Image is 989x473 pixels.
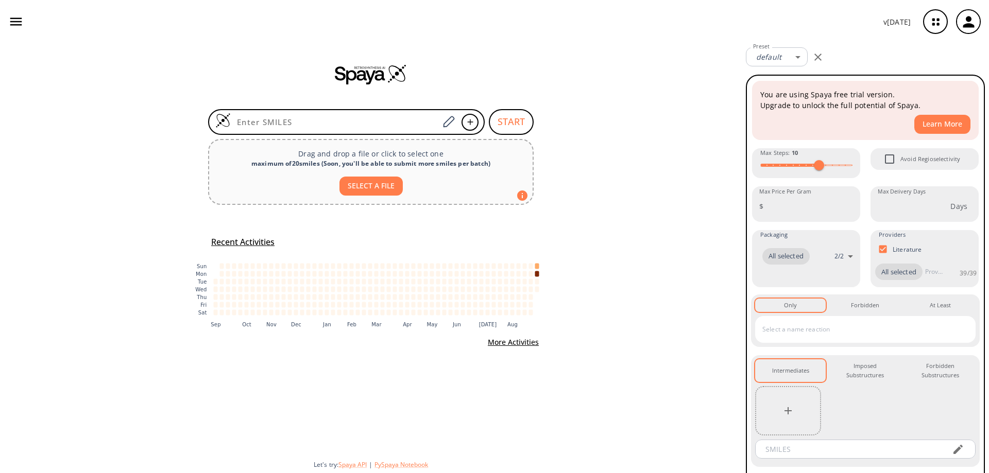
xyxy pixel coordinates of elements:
g: cell [214,263,539,315]
img: Logo Spaya [215,113,231,128]
text: Wed [195,287,207,292]
p: Drag and drop a file or click to select one [217,148,524,159]
input: Select a name reaction [760,321,956,338]
div: At Least [930,301,951,310]
span: | [367,460,374,469]
text: Mon [196,271,207,277]
p: Literature [893,245,922,254]
button: Intermediates [755,359,826,382]
text: May [427,321,437,327]
button: PySpaya Notebook [374,460,428,469]
text: Feb [347,321,356,327]
p: 2 / 2 [834,252,844,260]
button: START [489,109,534,135]
button: Learn More [914,115,970,134]
span: All selected [762,251,810,261]
div: Forbidden Substructures [913,361,967,380]
g: x-axis tick label [211,321,518,327]
text: Thu [196,294,207,300]
img: Spaya logo [335,64,407,84]
p: $ [759,201,763,212]
text: Dec [291,321,301,327]
label: Preset [753,43,770,50]
button: Forbidden [830,299,900,312]
p: You are using Spaya free trial version. Upgrade to unlock the full potential of Spaya. [760,89,970,111]
span: Avoid Regioselectivity [879,148,900,170]
text: Sun [197,264,207,269]
text: Mar [371,321,382,327]
div: maximum of 20 smiles ( Soon, you'll be able to submit more smiles per batch ) [217,159,524,168]
strong: 10 [792,149,798,156]
text: Tue [197,279,207,285]
text: Nov [266,321,277,327]
span: All selected [875,267,923,277]
label: Max Price Per Gram [759,188,811,196]
em: default [756,52,781,62]
span: Providers [879,230,906,239]
input: SMILES [758,440,944,459]
div: Intermediates [772,366,809,375]
button: Recent Activities [207,234,279,251]
g: y-axis tick label [195,264,207,316]
span: Max Steps : [760,148,798,157]
input: Enter SMILES [231,117,439,127]
span: Avoid Regioselectivity [900,154,960,164]
div: Let's try: [314,460,738,469]
text: [DATE] [479,321,497,327]
text: Jan [322,321,331,327]
input: Provider name [923,264,945,280]
text: Fri [200,302,207,308]
p: v [DATE] [883,16,911,27]
button: Forbidden Substructures [905,359,976,382]
div: Imposed Substructures [838,361,892,380]
button: Only [755,299,826,312]
p: Days [950,201,967,212]
text: Aug [507,321,518,327]
button: SELECT A FILE [339,177,403,196]
text: Sep [211,321,220,327]
p: 39 / 39 [960,269,977,277]
div: Forbidden [851,301,879,310]
text: Sat [198,310,207,316]
label: Max Delivery Days [878,188,926,196]
button: Imposed Substructures [830,359,900,382]
text: Jun [452,321,461,327]
div: Only [784,301,797,310]
text: Apr [403,321,412,327]
span: Packaging [760,230,788,239]
button: At Least [905,299,976,312]
button: More Activities [484,333,543,352]
h5: Recent Activities [211,237,275,248]
text: Oct [242,321,251,327]
button: Spaya API [338,460,367,469]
